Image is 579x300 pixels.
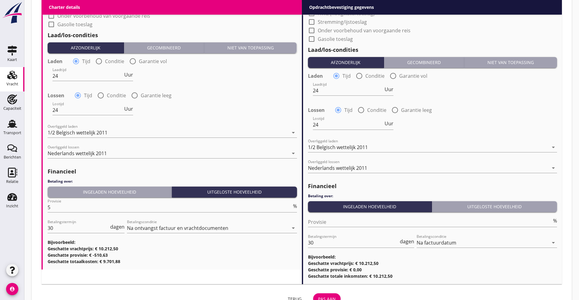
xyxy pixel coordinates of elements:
div: Afzonderlijk [310,59,382,66]
i: arrow_drop_down [550,164,557,172]
label: HWZ (hoogwatertoeslag) [318,10,375,16]
i: arrow_drop_down [290,129,297,136]
button: Uitgeloste hoeveelheid [172,187,297,198]
input: Provisie [308,217,552,227]
label: Conditie [367,107,386,113]
h3: Bijvoorbeeld: [308,254,557,260]
div: Relatie [6,180,18,184]
label: Gasolie toeslag [318,36,353,42]
label: Tijd [84,92,92,98]
h2: Laad/los-condities [48,31,297,39]
div: Capaciteit [3,106,21,110]
input: Laadtijd [313,86,383,95]
strong: Lossen [308,107,325,113]
button: Niet van toepassing [464,57,557,68]
i: account_circle [6,283,18,295]
i: arrow_drop_down [550,239,557,246]
label: Garantie leeg [401,107,432,113]
label: Garantie vol [139,58,167,64]
div: Kaart [7,58,17,62]
div: dagen [109,224,125,229]
input: Betalingstermijn [48,223,109,233]
label: Tijd [82,58,90,64]
div: Inzicht [6,204,18,208]
span: Uur [385,87,393,92]
div: 1/2 Belgisch wettelijk 2011 [48,130,107,135]
label: Stremming/ijstoeslag [57,4,107,10]
label: Onder voorbehoud van voorgaande reis [318,27,411,34]
div: % [552,218,557,223]
span: Uur [385,121,393,126]
h3: Geschatte vrachtprijs: € 10.212,50 [48,245,297,252]
h4: Betaling over: [308,193,557,199]
div: Na factuurdatum [417,240,456,245]
h3: Geschatte totale inkomsten: € 10.212,50 [308,273,557,279]
h3: Geschatte provisie: € 0,00 [308,266,557,273]
label: Tijd [344,107,353,113]
h3: Geschatte totaalkosten: € 9.701,88 [48,258,297,265]
div: Uitgeloste hoeveelheid [174,189,295,195]
h4: Betaling over: [48,179,297,184]
label: Stremming/ijstoeslag [318,19,367,25]
div: Afzonderlijk [50,45,121,51]
div: Nederlands wettelijk 2011 [308,165,367,171]
strong: Laden [48,58,63,64]
div: Gecombineerd [126,45,201,51]
label: Conditie [105,58,124,64]
strong: Lossen [48,92,64,98]
div: Gecombineerd [386,59,461,66]
div: Niet van toepassing [467,59,555,66]
button: Niet van toepassing [204,42,297,53]
h2: Laad/los-condities [308,46,557,54]
div: % [292,204,297,209]
label: Conditie [107,92,126,98]
button: Ingeladen hoeveelheid [48,187,172,198]
div: Niet van toepassing [207,45,295,51]
label: Conditie [365,73,385,79]
button: Afzonderlijk [48,42,124,53]
div: Vracht [6,82,18,86]
h2: Financieel [308,182,557,190]
button: Uitgeloste hoeveelheid [432,201,557,212]
label: Gasolie toeslag [57,21,92,27]
i: arrow_drop_down [550,144,557,151]
button: Gecombineerd [384,57,464,68]
button: Afzonderlijk [308,57,384,68]
input: Provisie [48,202,292,212]
label: Garantie vol [399,73,427,79]
div: Berichten [4,155,21,159]
div: Uitgeloste hoeveelheid [434,203,555,210]
button: Gecombineerd [124,42,204,53]
strong: Laden [308,73,323,79]
i: arrow_drop_down [290,150,297,157]
label: Tijd [342,73,351,79]
div: Na ontvangst factuur en vrachtdocumenten [127,225,228,231]
button: Ingeladen hoeveelheid [308,201,432,212]
span: Uur [124,106,133,111]
i: arrow_drop_down [290,224,297,232]
label: Onder voorbehoud van voorgaande reis [57,13,150,19]
h3: Geschatte vrachtprijs: € 10.212,50 [308,260,557,266]
img: logo-small.a267ee39.svg [1,2,23,24]
label: KWZ (laagwatertoeslag) [318,2,372,8]
div: Ingeladen hoeveelheid [50,189,169,195]
input: Laadtijd [52,71,123,81]
span: Uur [124,72,133,77]
h2: Financieel [48,167,297,176]
h3: Bijvoorbeeld: [48,239,297,245]
input: Lostijd [313,120,383,130]
div: Ingeladen hoeveelheid [310,203,429,210]
input: Lostijd [52,105,123,115]
div: Transport [3,131,21,135]
input: Betalingstermijn [308,238,399,248]
div: Nederlands wettelijk 2011 [48,151,107,156]
h3: Geschatte provisie: € -510,63 [48,252,297,258]
label: Garantie leeg [141,92,172,98]
div: 1/2 Belgisch wettelijk 2011 [308,145,368,150]
div: dagen [399,239,414,244]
